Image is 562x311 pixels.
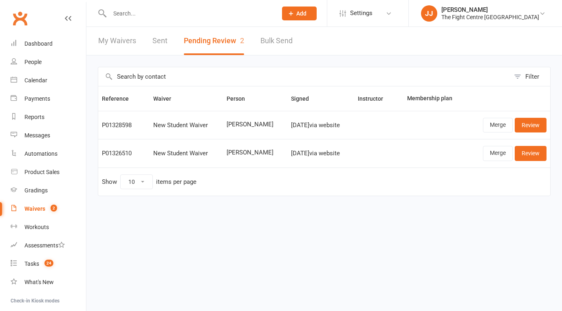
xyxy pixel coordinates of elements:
a: Clubworx [10,8,30,29]
span: Signed [291,95,318,102]
a: Review [515,118,547,132]
a: What's New [11,273,86,291]
button: Add [282,7,317,20]
span: 2 [51,205,57,212]
div: Dashboard [24,40,53,47]
input: Search by contact [98,67,510,86]
span: Reference [102,95,138,102]
a: Bulk Send [260,27,293,55]
div: items per page [156,179,196,185]
button: Person [227,94,254,104]
a: Automations [11,145,86,163]
div: P01326510 [102,150,146,157]
span: Waiver [153,95,180,102]
button: Signed [291,94,318,104]
div: JJ [421,5,437,22]
a: Calendar [11,71,86,90]
div: People [24,59,42,65]
div: Messages [24,132,50,139]
div: What's New [24,279,54,285]
a: Gradings [11,181,86,200]
span: Add [296,10,306,17]
a: Messages [11,126,86,145]
a: Dashboard [11,35,86,53]
div: Payments [24,95,50,102]
span: 24 [44,260,53,267]
button: Filter [510,67,550,86]
span: [PERSON_NAME] [227,121,284,128]
a: My Waivers [98,27,136,55]
div: New Student Waiver [153,150,219,157]
button: Instructor [358,94,392,104]
div: P01328598 [102,122,146,129]
th: Membership plan [403,86,466,111]
div: Assessments [24,242,65,249]
div: Waivers [24,205,45,212]
div: [DATE] via website [291,150,350,157]
div: Filter [525,72,539,82]
a: Workouts [11,218,86,236]
a: People [11,53,86,71]
a: Merge [483,118,513,132]
a: Product Sales [11,163,86,181]
div: Automations [24,150,57,157]
a: Tasks 24 [11,255,86,273]
span: Instructor [358,95,392,102]
input: Search... [107,8,271,19]
div: Product Sales [24,169,60,175]
div: New Student Waiver [153,122,219,129]
a: Waivers 2 [11,200,86,218]
a: Sent [152,27,167,55]
div: [DATE] via website [291,122,350,129]
button: Reference [102,94,138,104]
span: Settings [350,4,372,22]
span: [PERSON_NAME] [227,149,284,156]
div: Calendar [24,77,47,84]
button: Waiver [153,94,180,104]
div: The Fight Centre [GEOGRAPHIC_DATA] [441,13,539,21]
span: Person [227,95,254,102]
button: Pending Review2 [184,27,244,55]
div: Reports [24,114,44,120]
div: [PERSON_NAME] [441,6,539,13]
a: Payments [11,90,86,108]
a: Reports [11,108,86,126]
a: Assessments [11,236,86,255]
a: Review [515,146,547,161]
div: Tasks [24,260,39,267]
span: 2 [240,36,244,45]
div: Gradings [24,187,48,194]
div: Show [102,174,196,189]
div: Workouts [24,224,49,230]
a: Merge [483,146,513,161]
